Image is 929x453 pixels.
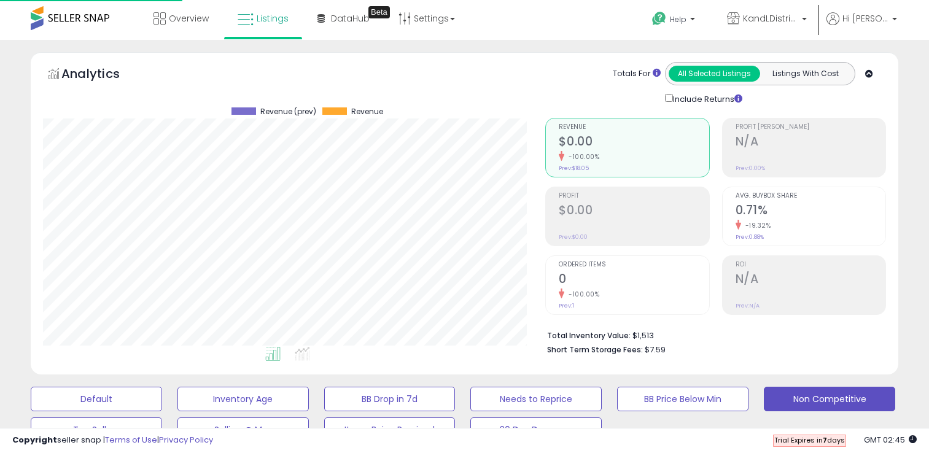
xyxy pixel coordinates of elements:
button: 30 Day Decrease [470,417,602,442]
b: Total Inventory Value: [547,330,631,341]
small: -19.32% [741,221,771,230]
span: Ordered Items [559,261,709,268]
h2: N/A [736,272,885,288]
a: Privacy Policy [159,434,213,446]
div: seller snap | | [12,435,213,446]
a: Terms of Use [105,434,157,446]
div: Include Returns [656,91,757,106]
div: Totals For [613,68,661,80]
h2: 0.71% [736,203,885,220]
i: Get Help [651,11,667,26]
span: 2025-08-17 02:45 GMT [864,434,917,446]
h2: 0 [559,272,709,288]
h5: Analytics [61,65,144,85]
span: Avg. Buybox Share [736,193,885,199]
span: DataHub [331,12,370,25]
small: Prev: $18.05 [559,165,589,172]
small: Prev: $0.00 [559,233,588,241]
span: KandLDistribution LLC [743,12,798,25]
button: Listings With Cost [760,66,851,82]
span: Listings [257,12,289,25]
a: Hi [PERSON_NAME] [826,12,897,40]
span: Revenue [351,107,383,116]
button: Items Being Repriced [324,417,456,442]
button: Default [31,387,162,411]
h2: $0.00 [559,203,709,220]
span: Profit [PERSON_NAME] [736,124,885,131]
h2: $0.00 [559,134,709,151]
small: -100.00% [564,152,599,161]
small: Prev: 1 [559,302,574,309]
button: BB Drop in 7d [324,387,456,411]
span: Revenue [559,124,709,131]
button: Needs to Reprice [470,387,602,411]
span: Hi [PERSON_NAME] [842,12,888,25]
h2: N/A [736,134,885,151]
span: Trial Expires in days [774,435,845,445]
button: BB Price Below Min [617,387,748,411]
span: ROI [736,261,885,268]
small: Prev: N/A [736,302,760,309]
span: Revenue (prev) [260,107,316,116]
div: Tooltip anchor [368,6,390,18]
b: 7 [823,435,827,445]
button: Top Sellers [31,417,162,442]
small: Prev: 0.88% [736,233,764,241]
span: Help [670,14,686,25]
button: Inventory Age [177,387,309,411]
span: Profit [559,193,709,199]
span: Overview [169,12,209,25]
li: $1,513 [547,327,877,342]
small: -100.00% [564,290,599,299]
button: Selling @ Max [177,417,309,442]
b: Short Term Storage Fees: [547,344,643,355]
span: $7.59 [645,344,666,355]
a: Help [642,2,707,40]
button: All Selected Listings [669,66,760,82]
button: Non Competitive [764,387,895,411]
strong: Copyright [12,434,57,446]
small: Prev: 0.00% [736,165,765,172]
